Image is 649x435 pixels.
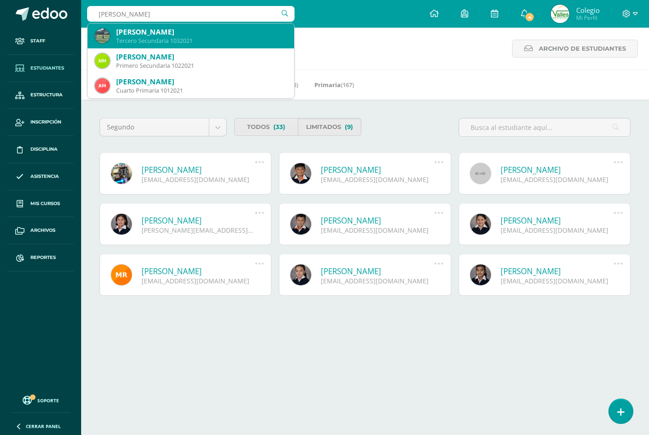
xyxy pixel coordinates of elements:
[321,215,434,226] a: [PERSON_NAME]
[116,62,287,70] div: Primero Secundaria 1022021
[7,28,74,55] a: Staff
[576,14,600,22] span: Mi Perfil
[273,118,285,135] span: (33)
[95,29,110,43] img: e57194cdca78d907299f3651c176f2ca.png
[501,226,614,235] div: [EMAIL_ADDRESS][DOMAIN_NAME]
[142,215,255,226] a: [PERSON_NAME]
[30,65,64,72] span: Estudiantes
[7,82,74,109] a: Estructura
[30,200,60,207] span: Mis cursos
[142,276,255,285] div: [EMAIL_ADDRESS][DOMAIN_NAME]
[30,227,55,234] span: Archivos
[321,276,434,285] div: [EMAIL_ADDRESS][DOMAIN_NAME]
[37,397,59,404] span: Soporte
[30,254,56,261] span: Reportes
[234,118,298,136] a: Todos(33)
[314,77,354,92] a: Primaria(167)
[95,53,110,68] img: b8226ceb125c0af13735f85e92e68570.png
[7,217,74,244] a: Archivos
[7,136,74,163] a: Disciplina
[7,244,74,271] a: Reportes
[95,78,110,93] img: d0ef06a802c1ab0d66a1a2c66d730a73.png
[525,12,535,22] span: 4
[116,77,287,87] div: [PERSON_NAME]
[30,173,59,180] span: Asistencia
[459,118,630,136] input: Busca al estudiante aquí...
[321,165,434,175] a: [PERSON_NAME]
[539,40,626,57] span: Archivo de Estudiantes
[7,109,74,136] a: Inscripción
[30,91,63,99] span: Estructura
[87,6,295,22] input: Busca un usuario...
[341,81,354,89] span: (167)
[26,423,61,429] span: Cerrar panel
[116,37,287,45] div: Tercero Secundaria 1032021
[100,118,226,136] a: Segundo
[321,266,434,276] a: [PERSON_NAME]
[321,175,434,184] div: [EMAIL_ADDRESS][DOMAIN_NAME]
[11,394,70,406] a: Soporte
[7,163,74,190] a: Asistencia
[501,276,614,285] div: [EMAIL_ADDRESS][DOMAIN_NAME]
[298,118,361,136] a: Limitados(9)
[142,165,255,175] a: [PERSON_NAME]
[142,226,255,235] div: [PERSON_NAME][EMAIL_ADDRESS][DOMAIN_NAME]
[116,87,287,94] div: Cuarto Primaria 1012021
[501,165,614,175] a: [PERSON_NAME]
[30,37,45,45] span: Staff
[30,118,61,126] span: Inscripción
[107,118,202,136] span: Segundo
[576,6,600,15] span: Colegio
[501,266,614,276] a: [PERSON_NAME]
[551,5,569,23] img: 6662caab5368120307d9ba51037d29bc.png
[142,175,255,184] div: [EMAIL_ADDRESS][DOMAIN_NAME]
[501,175,614,184] div: [EMAIL_ADDRESS][DOMAIN_NAME]
[30,146,58,153] span: Disciplina
[512,40,638,58] a: Archivo de Estudiantes
[501,215,614,226] a: [PERSON_NAME]
[116,27,287,37] div: [PERSON_NAME]
[116,52,287,62] div: [PERSON_NAME]
[7,190,74,217] a: Mis cursos
[321,226,434,235] div: [EMAIL_ADDRESS][DOMAIN_NAME]
[7,55,74,82] a: Estudiantes
[142,266,255,276] a: [PERSON_NAME]
[345,118,353,135] span: (9)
